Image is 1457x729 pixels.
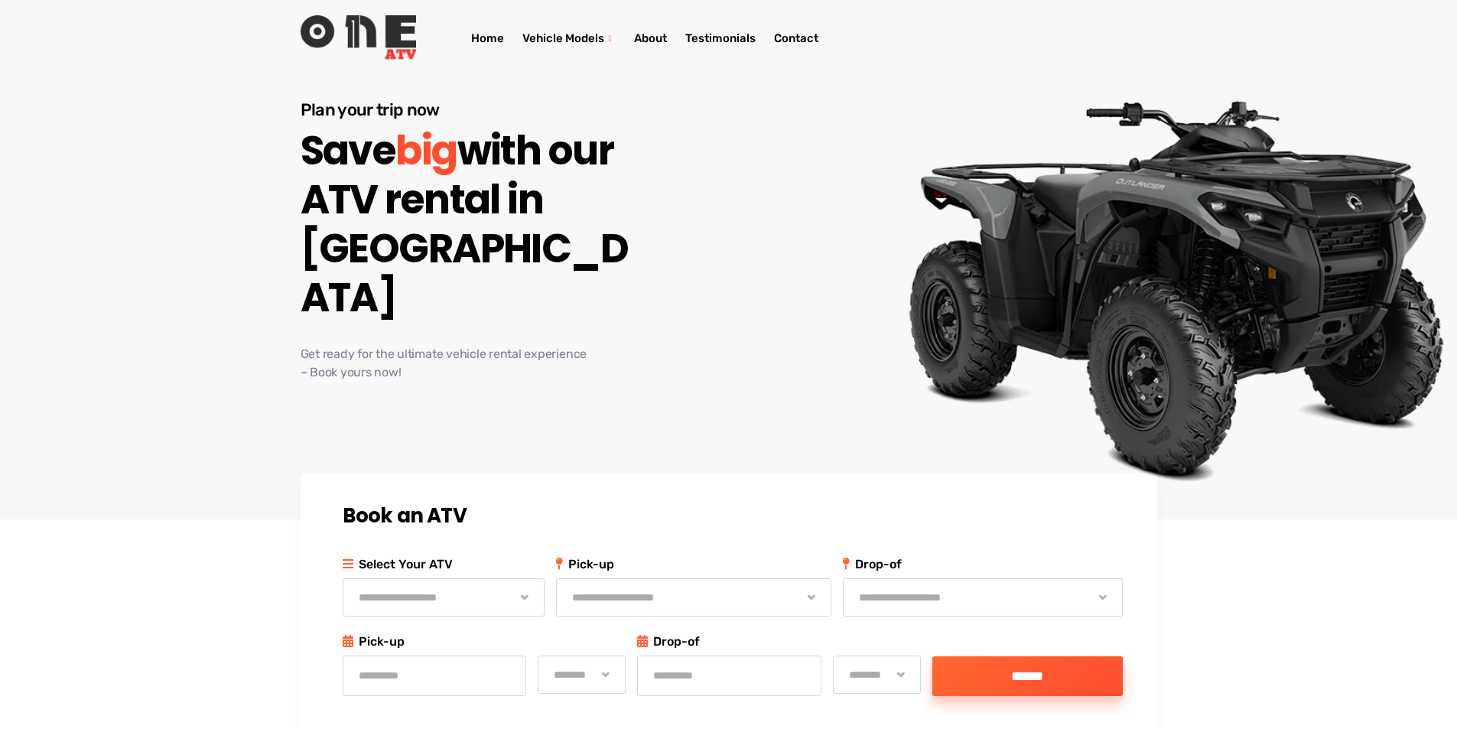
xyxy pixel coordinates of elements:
[765,8,828,69] a: Contact
[843,555,1123,574] span: Drop-of
[301,99,652,120] h3: Plan your trip now
[301,345,652,382] p: Get ready for the ultimate vehicle rental experience – Book yours now!
[637,632,921,652] p: Drop-of
[395,126,457,175] span: big
[676,8,765,69] a: Testimonials
[462,8,513,69] a: Home
[301,126,652,322] h2: Save with our ATV rental in [GEOGRAPHIC_DATA]
[513,8,625,69] a: Vehicle Models
[625,8,676,69] a: About
[343,504,1123,528] h2: Book an ATV
[556,555,832,574] span: Pick-up
[343,632,626,652] p: Pick-up
[343,555,545,574] p: Select Your ATV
